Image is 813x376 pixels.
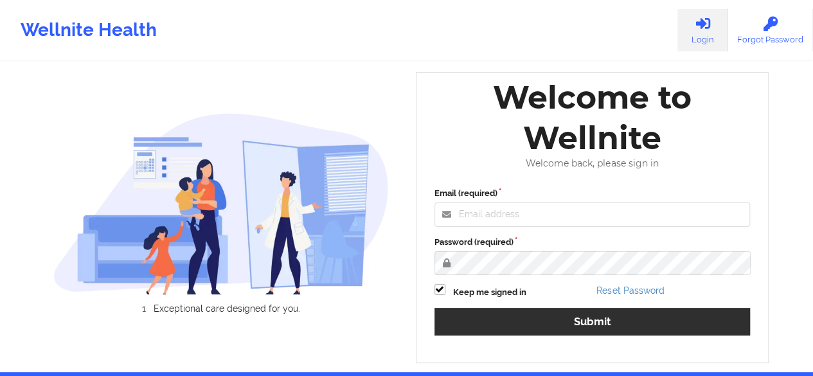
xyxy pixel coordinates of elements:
[65,303,389,314] li: Exceptional care designed for you.
[728,9,813,51] a: Forgot Password
[677,9,728,51] a: Login
[434,308,751,336] button: Submit
[434,202,751,227] input: Email address
[434,187,751,200] label: Email (required)
[453,286,526,299] label: Keep me signed in
[53,112,389,295] img: wellnite-auth-hero_200.c722682e.png
[434,236,751,249] label: Password (required)
[425,158,760,169] div: Welcome back, please sign in
[596,285,664,296] a: Reset Password
[425,77,760,158] div: Welcome to Wellnite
